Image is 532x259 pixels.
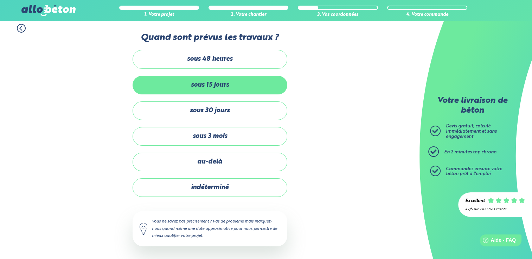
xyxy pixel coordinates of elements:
[119,12,199,18] div: 1. Votre projet
[387,12,467,18] div: 4. Votre commande
[133,101,287,120] label: sous 30 jours
[209,12,289,18] div: 2. Votre chantier
[133,211,287,246] div: Vous ne savez pas précisément ? Pas de problème mais indiquez-nous quand même une date approximat...
[298,12,378,18] div: 3. Vos coordonnées
[465,207,525,211] div: 4.7/5 sur 2300 avis clients
[444,150,496,154] span: En 2 minutes top chrono
[446,124,497,139] span: Devis gratuit, calculé immédiatement et sans engagement
[133,76,287,94] label: sous 15 jours
[465,199,485,204] div: Excellent
[469,232,524,251] iframe: Help widget launcher
[446,167,502,177] span: Commandez ensuite votre béton prêt à l'emploi
[133,50,287,68] label: sous 48 heures
[133,127,287,146] label: sous 3 mois
[133,33,287,43] label: Quand sont prévus les travaux ?
[432,96,513,115] p: Votre livraison de béton
[133,178,287,197] label: indéterminé
[21,5,76,16] img: allobéton
[133,153,287,171] label: au-delà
